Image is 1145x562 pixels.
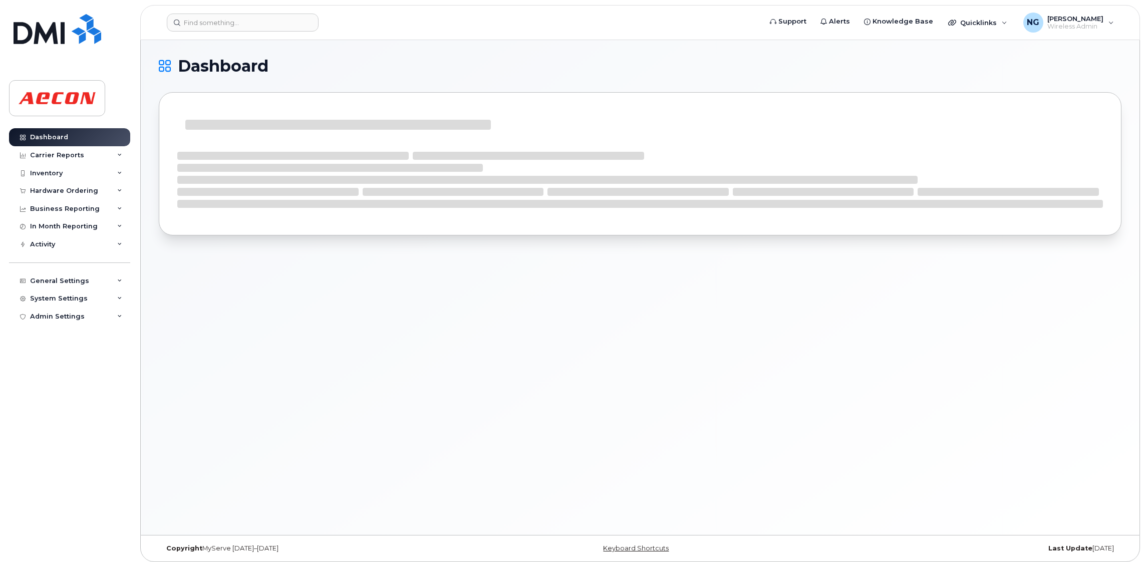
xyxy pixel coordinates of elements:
[1048,544,1092,552] strong: Last Update
[178,59,268,74] span: Dashboard
[166,544,202,552] strong: Copyright
[159,544,480,552] div: MyServe [DATE]–[DATE]
[800,544,1121,552] div: [DATE]
[603,544,669,552] a: Keyboard Shortcuts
